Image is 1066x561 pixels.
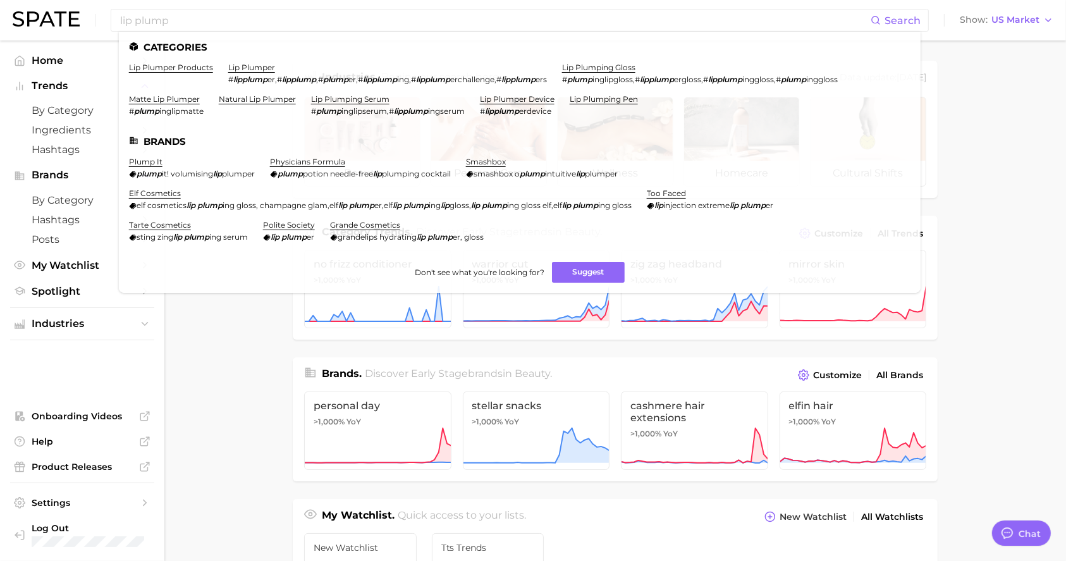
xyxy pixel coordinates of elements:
[389,106,394,116] span: #
[322,508,395,526] h1: My Watchlist.
[480,94,554,104] a: lip plumper device
[553,200,562,210] span: elf
[322,367,362,379] span: Brands .
[394,106,428,116] em: lipplump
[453,232,484,242] span: er, gloss
[411,75,416,84] span: #
[137,169,162,178] em: plump
[311,106,316,116] span: #
[520,169,545,178] em: plump
[13,11,80,27] img: SPATE
[348,75,356,84] span: er
[233,75,267,84] em: lipplump
[562,63,635,72] a: lip plumping gloss
[10,101,154,120] a: by Category
[358,75,363,84] span: #
[278,169,303,178] em: plump
[384,200,393,210] span: elf
[552,262,625,283] button: Suggest
[471,200,480,210] em: lip
[318,75,323,84] span: #
[482,200,507,210] em: plump
[776,75,781,84] span: #
[403,200,429,210] em: plump
[282,75,316,84] em: lipplump
[307,232,314,242] span: er
[137,200,187,210] span: elf cosmetics
[129,188,181,198] a: elf cosmetics
[129,42,910,52] li: Categories
[32,80,133,92] span: Trends
[740,200,766,210] em: plump
[134,106,159,116] em: plump
[429,200,441,210] span: ing
[330,220,400,230] a: grande cosmetics
[472,400,601,412] span: stellar snacks
[463,391,610,470] a: stellar snacks>1,000% YoY
[10,210,154,230] a: Hashtags
[10,314,154,333] button: Industries
[663,429,678,439] span: YoY
[32,124,133,136] span: Ingredients
[338,232,417,242] span: grandelips hydrating
[228,63,275,72] a: lip plumper
[32,436,133,447] span: Help
[382,169,451,178] span: plumping cocktail
[223,200,328,210] span: ing gloss, champagne glam
[505,417,520,427] span: YoY
[10,519,154,551] a: Log out. Currently logged in with e-mail cgreenbaum@lauramercier.com.
[365,367,553,379] span: Discover Early Stage brands in .
[219,94,296,104] a: natural lip plumper
[789,400,917,412] span: elfin hair
[654,200,663,210] em: lip
[647,188,686,198] a: too faced
[795,366,865,384] button: Customize
[480,106,485,116] span: #
[10,256,154,275] a: My Watchlist
[472,417,503,426] span: >1,000%
[263,220,315,230] a: polite society
[567,75,592,84] em: plump
[466,157,506,166] a: smashbox
[501,75,536,84] em: lipplump
[450,75,494,84] span: erchallenge
[162,169,213,178] span: it! volumising
[873,367,926,384] a: All Brands
[346,417,361,427] span: YoY
[960,16,988,23] span: Show
[373,169,382,178] em: lip
[415,268,544,277] span: Don't see what you're looking for?
[640,75,674,84] em: lipplump
[10,230,154,249] a: Posts
[592,75,633,84] span: inglipgloss
[119,9,871,31] input: Search here for a brand, industry, or ingredient
[187,200,195,210] em: lip
[10,432,154,451] a: Help
[780,391,927,470] a: elfin hair>1,000% YoY
[663,200,730,210] span: injection extreme
[766,200,773,210] span: er
[545,169,576,178] span: intuitive
[585,169,618,178] span: plumper
[277,75,282,84] span: #
[222,169,255,178] span: plumper
[450,200,469,210] span: gloss
[417,232,426,242] em: lip
[536,75,547,84] span: ers
[32,104,133,116] span: by Category
[349,200,374,210] em: plump
[635,75,640,84] span: #
[329,200,338,210] span: elf
[338,200,347,210] em: lip
[576,169,585,178] em: lip
[32,461,133,472] span: Product Releases
[781,75,806,84] em: plump
[303,169,373,178] span: potion needle-free
[363,75,397,84] em: lipplump
[674,75,701,84] span: ergloss
[598,200,632,210] span: ing gloss
[129,200,632,210] div: , , , ,
[397,75,409,84] span: ing
[496,75,501,84] span: #
[228,75,233,84] span: #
